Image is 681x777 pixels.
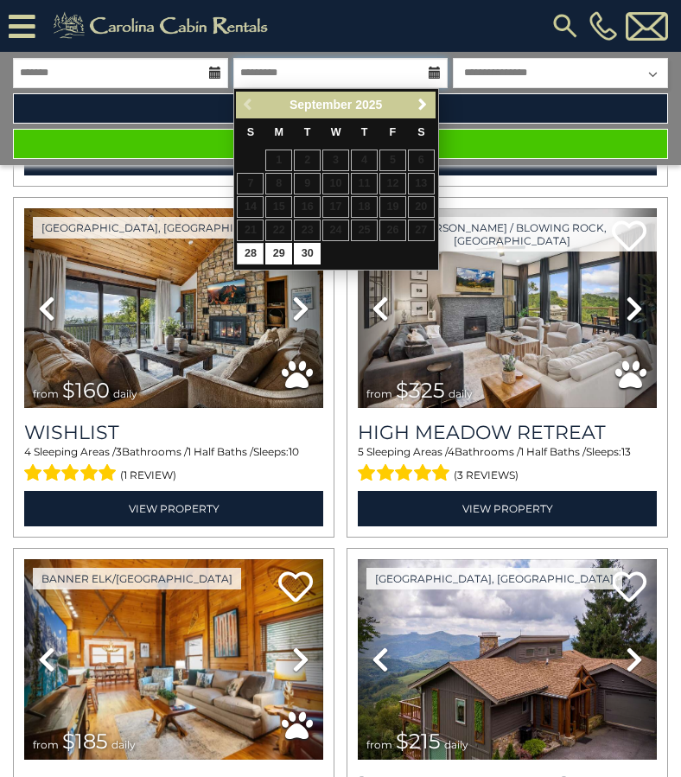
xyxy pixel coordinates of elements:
[33,217,289,239] a: [GEOGRAPHIC_DATA], [GEOGRAPHIC_DATA]
[294,243,321,264] a: 30
[111,738,136,751] span: daily
[358,445,364,458] span: 5
[116,445,122,458] span: 3
[13,129,668,159] button: Please Update Results
[390,126,397,138] span: Friday
[24,559,323,760] img: thumbnail_167191056.jpeg
[366,568,622,589] a: [GEOGRAPHIC_DATA], [GEOGRAPHIC_DATA]
[366,387,392,400] span: from
[24,445,31,458] span: 4
[33,387,59,400] span: from
[621,445,631,458] span: 13
[396,378,445,403] span: $325
[358,421,657,444] a: High Meadow Retreat
[366,217,657,252] a: [PERSON_NAME] / Blowing Rock, [GEOGRAPHIC_DATA]
[24,491,323,526] a: View Property
[355,98,382,111] span: 2025
[412,94,434,116] a: Next
[304,126,311,138] span: Tuesday
[24,421,323,444] a: Wishlist
[358,559,657,760] img: thumbnail_167137399.jpeg
[44,9,283,43] img: Khaki-logo.png
[449,387,473,400] span: daily
[454,464,519,487] span: (3 reviews)
[585,11,621,41] a: [PHONE_NUMBER]
[120,464,176,487] span: (1 review)
[265,243,292,264] a: 29
[520,445,586,458] span: 1 Half Baths /
[290,98,352,111] span: September
[444,738,468,751] span: daily
[612,570,646,607] a: Add to favorites
[550,10,581,41] img: search-regular.svg
[416,98,430,111] span: Next
[358,491,657,526] a: View Property
[396,729,441,754] span: $215
[33,568,241,589] a: Banner Elk/[GEOGRAPHIC_DATA]
[289,445,299,458] span: 10
[188,445,253,458] span: 1 Half Baths /
[361,126,368,138] span: Thursday
[113,387,137,400] span: daily
[24,444,323,486] div: Sleeping Areas / Bathrooms / Sleeps:
[24,208,323,409] img: thumbnail_167104241.jpeg
[358,208,657,409] img: thumbnail_164745638.jpeg
[366,738,392,751] span: from
[247,126,254,138] span: Sunday
[331,126,341,138] span: Wednesday
[62,729,108,754] span: $185
[33,738,59,751] span: from
[13,93,668,124] a: Refine Search Filters
[275,126,284,138] span: Monday
[237,243,264,264] a: 28
[358,444,657,486] div: Sleeping Areas / Bathrooms / Sleeps:
[278,570,313,607] a: Add to favorites
[417,126,424,138] span: Saturday
[62,378,110,403] span: $160
[448,445,455,458] span: 4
